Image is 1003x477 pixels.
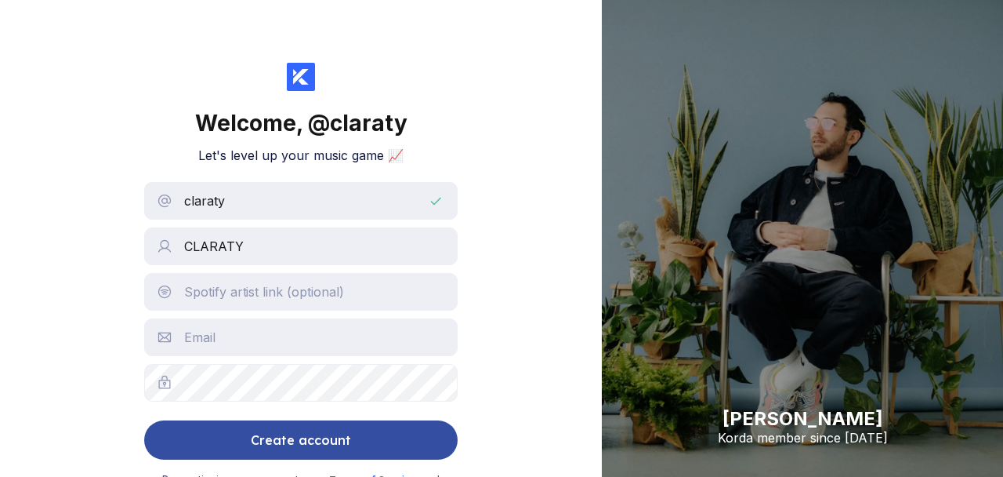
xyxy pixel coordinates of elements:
[144,421,458,460] button: Create account
[330,110,407,137] span: claraty
[195,110,407,137] div: Welcome,
[144,273,458,311] input: Spotify artist link (optional)
[718,430,888,446] div: Korda member since [DATE]
[144,319,458,356] input: Email
[144,182,458,220] input: Username
[144,228,458,265] input: Name
[718,407,888,430] div: [PERSON_NAME]
[251,424,351,456] div: Create account
[198,147,404,163] h2: Let's level up your music game 📈
[308,110,330,137] span: @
